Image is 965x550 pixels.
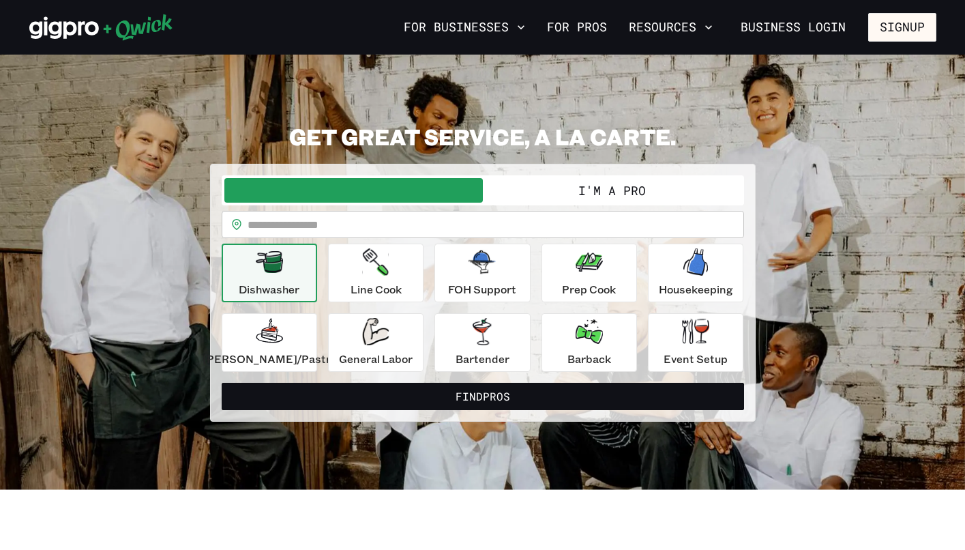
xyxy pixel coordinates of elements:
p: FOH Support [448,281,516,298]
button: Housekeeping [648,244,743,302]
p: Event Setup [664,351,728,367]
button: Prep Cook [541,244,637,302]
p: Line Cook [351,281,402,298]
button: I'm a Business [224,178,483,203]
button: Bartender [434,313,530,372]
button: General Labor [328,313,424,372]
p: [PERSON_NAME]/Pastry [203,351,336,367]
button: FindPros [222,383,744,410]
button: Signup [868,13,936,42]
p: Housekeeping [659,281,733,298]
a: For Pros [541,16,612,39]
button: I'm a Pro [483,178,741,203]
button: FOH Support [434,244,530,302]
button: Barback [541,313,637,372]
p: General Labor [339,351,413,367]
h2: GET GREAT SERVICE, A LA CARTE. [210,123,756,150]
button: Event Setup [648,313,743,372]
button: For Businesses [398,16,531,39]
button: [PERSON_NAME]/Pastry [222,313,317,372]
button: Dishwasher [222,244,317,302]
button: Resources [623,16,718,39]
a: Business Login [729,13,857,42]
p: Dishwasher [239,281,299,298]
p: Barback [567,351,611,367]
p: Bartender [456,351,509,367]
p: Prep Cook [562,281,616,298]
button: Line Cook [328,244,424,302]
